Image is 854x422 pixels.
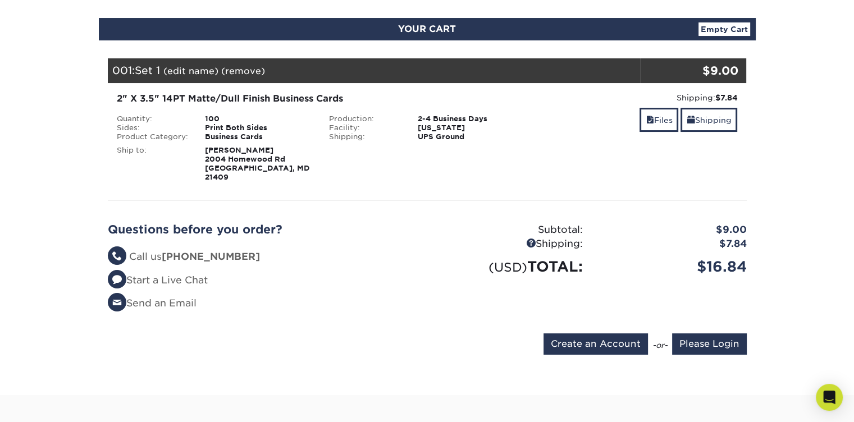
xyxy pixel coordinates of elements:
[108,274,208,286] a: Start a Live Chat
[672,333,747,355] input: Please Login
[816,384,843,411] div: Open Intercom Messenger
[715,93,737,102] strong: $7.84
[427,256,591,277] div: TOTAL:
[542,92,738,103] div: Shipping:
[135,64,160,76] span: Set 1
[640,108,678,132] a: Files
[221,66,265,76] a: (remove)
[652,341,668,350] em: -or-
[108,132,197,141] div: Product Category:
[544,333,648,355] input: Create an Account
[108,250,419,264] li: Call us
[108,123,197,132] div: Sides:
[197,123,321,132] div: Print Both Sides
[640,62,738,79] div: $9.00
[108,223,419,236] h2: Questions before you order?
[698,22,750,36] a: Empty Cart
[108,114,197,123] div: Quantity:
[409,114,533,123] div: 2-4 Business Days
[681,108,737,132] a: Shipping
[591,256,755,277] div: $16.84
[427,237,591,251] div: Shipping:
[321,132,409,141] div: Shipping:
[687,116,695,125] span: shipping
[427,223,591,237] div: Subtotal:
[108,146,197,182] div: Ship to:
[108,58,640,83] div: 001:
[117,92,525,105] div: 2" X 3.5" 14PT Matte/Dull Finish Business Cards
[646,116,654,125] span: files
[398,24,456,34] span: YOUR CART
[163,66,218,76] a: (edit name)
[197,114,321,123] div: 100
[488,260,527,274] small: (USD)
[409,123,533,132] div: [US_STATE]
[591,223,755,237] div: $9.00
[108,297,197,309] a: Send an Email
[591,237,755,251] div: $7.84
[205,146,310,181] strong: [PERSON_NAME] 2004 Homewood Rd [GEOGRAPHIC_DATA], MD 21409
[321,123,409,132] div: Facility:
[162,251,260,262] strong: [PHONE_NUMBER]
[409,132,533,141] div: UPS Ground
[197,132,321,141] div: Business Cards
[321,114,409,123] div: Production:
